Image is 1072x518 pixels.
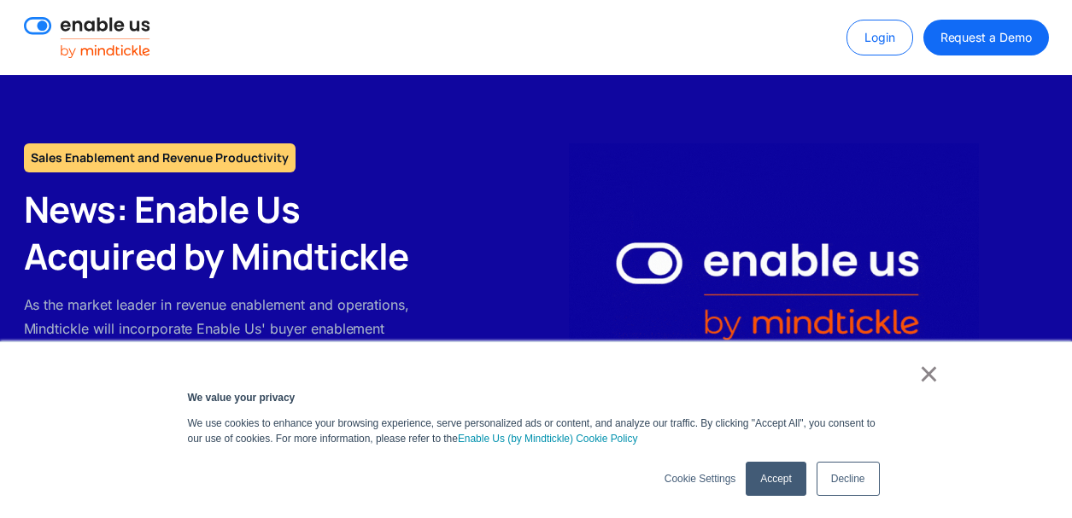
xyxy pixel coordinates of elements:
div: next slide [1004,75,1072,509]
a: Login [846,20,913,55]
a: Cookie Settings [665,471,735,486]
a: Decline [817,462,880,496]
a: Request a Demo [923,20,1049,55]
a: × [919,366,940,381]
img: Enable Us by Mindtickle [569,143,979,440]
h1: Sales Enablement and Revenue Productivity [24,143,296,172]
p: As the market leader in revenue enablement and operations, Mindtickle will incorporate Enable Us'... [24,293,431,364]
p: We use cookies to enhance your browsing experience, serve personalized ads or content, and analyz... [188,416,885,446]
strong: We value your privacy [188,392,296,404]
h2: News: Enable Us Acquired by Mindtickle [24,186,431,279]
a: Enable Us (by Mindtickle) Cookie Policy [458,431,638,446]
a: Accept [746,462,805,496]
